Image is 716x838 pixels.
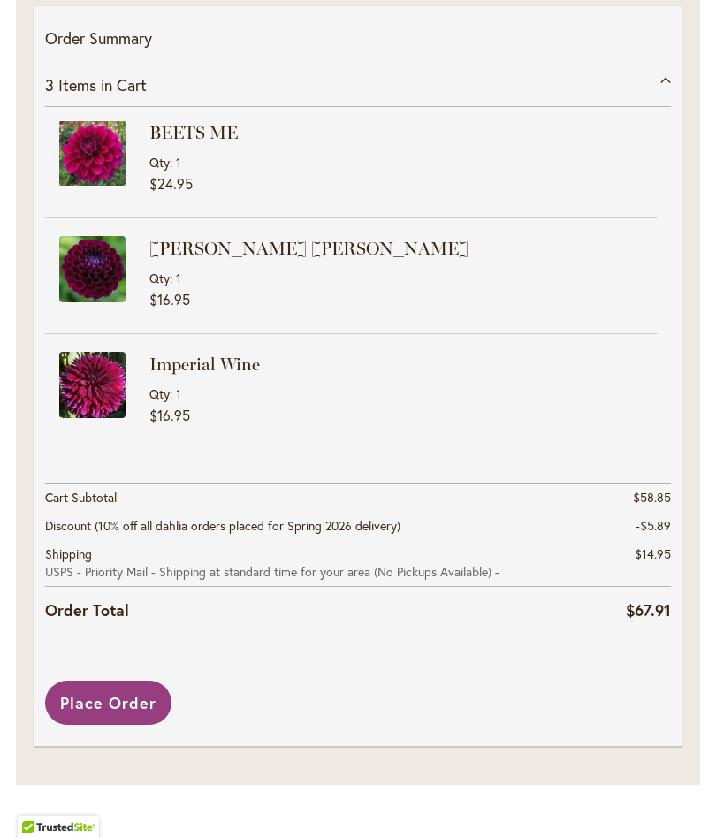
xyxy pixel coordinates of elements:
[45,563,608,581] span: USPS - Priority Mail - Shipping at standard time for your area (No Pickups Available) -
[176,154,181,171] span: 1
[59,352,126,418] img: Imperial Wine
[149,154,170,171] span: Qty
[45,27,671,50] p: Order Summary
[149,385,170,402] span: Qty
[149,270,170,286] span: Qty
[626,599,671,621] span: $67.91
[633,489,671,506] span: $58.85
[176,270,181,286] span: 1
[149,174,193,193] span: $24.95
[149,290,190,309] span: $16.95
[176,385,181,402] span: 1
[149,236,653,261] strong: [PERSON_NAME] [PERSON_NAME]
[45,545,92,562] span: Shipping
[60,692,156,713] span: Place Order
[45,74,54,95] span: 3
[58,74,147,95] span: Items in Cart
[45,597,129,622] strong: Order Total
[45,517,400,534] span: Discount (10% off all dahlia orders placed for Spring 2026 delivery)
[636,517,671,534] span: -$5.89
[149,120,653,145] strong: BEETS ME
[635,545,671,562] span: $14.95
[13,775,63,825] iframe: Launch Accessibility Center
[45,681,171,725] button: Place Order
[59,120,126,187] img: BEETS ME
[149,406,190,424] span: $16.95
[59,236,126,302] img: JASON MATTHEW
[149,352,653,377] strong: Imperial Wine
[45,483,608,512] th: Cart Subtotal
